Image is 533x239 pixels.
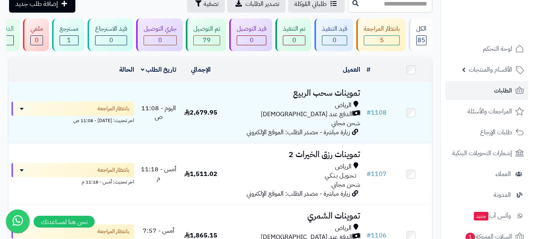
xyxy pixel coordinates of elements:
div: 0 [144,36,176,45]
span: 0 [292,35,296,45]
span: المدونة [494,189,511,200]
div: قيد التنفيذ [322,24,347,33]
a: #1107 [367,169,387,179]
span: زيارة مباشرة - مصدر الطلب: الموقع الإلكتروني [247,128,350,137]
a: ملغي 0 [21,19,50,51]
div: 0 [237,36,266,45]
span: # [367,108,371,117]
span: 0 [35,35,39,45]
a: # [367,65,370,74]
a: #1108 [367,108,387,117]
span: الدفع عند [DEMOGRAPHIC_DATA] [261,110,352,119]
span: الرياض [335,224,352,233]
span: اليوم - 11:08 ص [141,104,176,122]
span: تـحـويـل بـنـكـي [325,171,356,180]
a: جاري التوصيل 0 [135,19,184,51]
span: طلبات الإرجاع [480,127,512,138]
a: لوحة التحكم [445,39,528,58]
div: 5 [364,36,399,45]
a: العميل [343,65,360,74]
a: الطلبات [445,81,528,100]
span: الرياض [335,101,352,110]
span: 0 [158,35,162,45]
span: 0 [250,35,254,45]
div: قيد الاسترجاع [95,24,127,33]
img: logo-2.png [479,22,526,39]
span: وآتس آب [473,210,511,221]
span: 0 [109,35,113,45]
span: 1,511.02 [184,169,217,179]
a: العملاء [445,165,528,183]
span: لوحة التحكم [483,43,512,54]
div: جاري التوصيل [144,24,177,33]
div: 0 [95,36,127,45]
span: بانتظار المراجعة [97,105,129,113]
a: وآتس آبجديد [445,206,528,225]
span: الأقسام والمنتجات [469,64,512,75]
div: تم التنفيذ [283,24,305,33]
a: تم التوصيل 79 [184,19,228,51]
span: 0 [333,35,337,45]
div: 0 [322,36,347,45]
span: إشعارات التحويلات البنكية [452,148,512,159]
div: ملغي [30,24,43,33]
span: شحن مجاني [331,180,360,189]
div: 1 [60,36,78,45]
a: تم التنفيذ 0 [274,19,313,51]
a: طلبات الإرجاع [445,123,528,142]
a: قيد الاسترجاع 0 [86,19,135,51]
span: الطلبات [494,85,512,96]
span: 1 [67,35,71,45]
h3: تموينات رزق الخيرات 2 [225,150,360,159]
span: بانتظار المراجعة [97,166,129,174]
div: الكل [416,24,426,33]
span: أمس - 11:18 م [141,165,176,183]
div: اخر تحديث: [DATE] - 11:08 ص [11,116,134,124]
a: قيد التنفيذ 0 [313,19,355,51]
a: تاريخ الطلب [141,65,177,74]
a: المراجعات والأسئلة [445,102,528,121]
h3: تموينات سحب الربيع [225,89,360,98]
div: قيد التوصيل [237,24,266,33]
div: مسترجع [60,24,79,33]
span: 85 [417,35,425,45]
div: 79 [194,36,220,45]
div: بانتظار المراجعة [364,24,400,33]
span: جديد [474,212,488,220]
span: 79 [203,35,211,45]
a: الحالة [119,65,134,74]
span: زيارة مباشرة - مصدر الطلب: الموقع الإلكتروني [247,189,350,198]
h3: تموينات الشمري [225,211,360,220]
a: الكل85 [407,19,434,51]
a: إشعارات التحويلات البنكية [445,144,528,163]
a: المدونة [445,185,528,204]
div: 0 [31,36,43,45]
a: قيد التوصيل 0 [228,19,274,51]
a: بانتظار المراجعة 5 [355,19,407,51]
a: مسترجع 1 [50,19,86,51]
span: # [367,169,371,179]
a: الإجمالي [191,65,211,74]
div: تم التوصيل [193,24,220,33]
div: 0 [283,36,305,45]
span: 2,679.95 [184,108,217,117]
span: بانتظار المراجعة [97,228,129,235]
div: اخر تحديث: أمس - 11:18 م [11,177,134,185]
span: الرياض [335,162,352,171]
span: 5 [380,35,384,45]
span: العملاء [496,169,511,180]
span: المراجعات والأسئلة [468,106,512,117]
span: شحن مجاني [331,119,360,128]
